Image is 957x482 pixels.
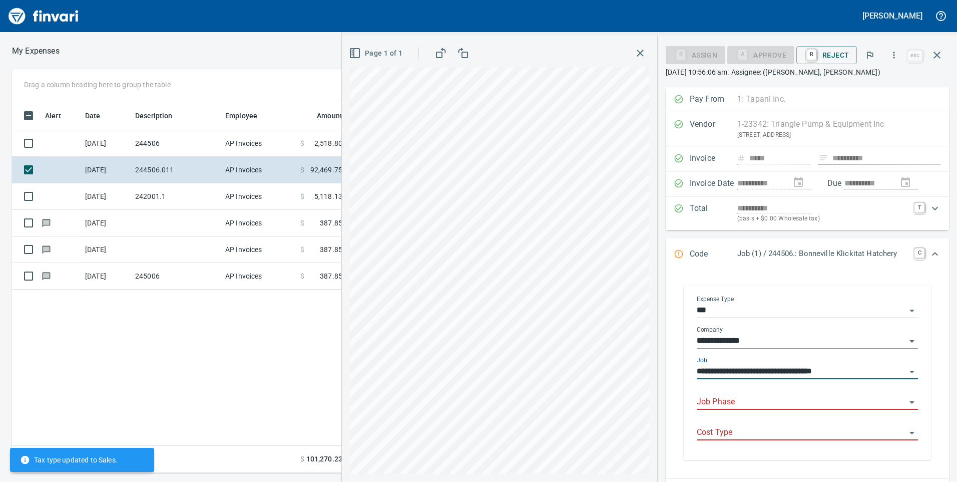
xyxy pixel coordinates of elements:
[859,44,881,66] button: Flag
[131,157,221,183] td: 244506.011
[317,110,342,122] span: Amount
[905,304,919,318] button: Open
[347,44,406,63] button: Page 1 of 1
[320,271,342,281] span: 387.85
[351,47,402,60] span: Page 1 of 1
[310,165,342,175] span: 92,469.75
[905,334,919,348] button: Open
[221,157,296,183] td: AP Invoices
[907,50,922,61] a: esc
[306,454,342,464] span: 101,270.23
[727,50,794,59] div: Job Phase required
[883,44,905,66] button: More
[690,248,737,261] p: Code
[300,138,304,148] span: $
[225,110,257,122] span: Employee
[796,46,857,64] button: RReject
[300,271,304,281] span: $
[135,110,173,122] span: Description
[300,218,304,228] span: $
[905,426,919,440] button: Open
[666,67,949,77] p: [DATE] 10:56:06 am. Assignee: ([PERSON_NAME], [PERSON_NAME])
[666,50,725,59] div: Assign
[221,130,296,157] td: AP Invoices
[914,248,924,258] a: C
[914,202,924,212] a: T
[300,191,304,201] span: $
[41,246,52,253] span: Has messages
[81,157,131,183] td: [DATE]
[221,263,296,290] td: AP Invoices
[135,110,186,122] span: Description
[81,263,131,290] td: [DATE]
[81,130,131,157] td: [DATE]
[862,11,922,21] h5: [PERSON_NAME]
[697,296,734,302] label: Expense Type
[737,214,908,224] p: (basis + $0.00 Wholesale tax)
[81,236,131,263] td: [DATE]
[12,45,60,57] p: My Expenses
[41,219,52,226] span: Has messages
[905,365,919,379] button: Open
[20,455,118,465] span: Tax type updated to Sales.
[320,245,342,255] span: 387.85
[85,110,114,122] span: Date
[221,183,296,210] td: AP Invoices
[666,196,949,230] div: Expand
[300,454,304,464] span: $
[6,4,81,28] img: Finvari
[81,210,131,236] td: [DATE]
[85,110,101,122] span: Date
[225,110,270,122] span: Employee
[905,43,949,67] span: Close invoice
[81,183,131,210] td: [DATE]
[905,395,919,409] button: Open
[690,202,737,224] p: Total
[697,357,707,363] label: Job
[304,110,342,122] span: Amount
[804,47,849,64] span: Reject
[300,245,304,255] span: $
[697,327,723,333] label: Company
[737,248,908,260] p: Job (1) / 244506.: Bonneville Klickitat Hatchery
[131,130,221,157] td: 244506
[300,165,304,175] span: $
[314,191,342,201] span: 5,118.13
[24,80,171,90] p: Drag a column heading here to group the table
[45,110,74,122] span: Alert
[41,273,52,279] span: Has messages
[12,45,60,57] nav: breadcrumb
[666,238,949,271] div: Expand
[221,236,296,263] td: AP Invoices
[807,49,816,60] a: R
[131,263,221,290] td: 245006
[221,210,296,236] td: AP Invoices
[314,138,342,148] span: 2,518.80
[45,110,61,122] span: Alert
[131,183,221,210] td: 242001.1
[320,218,342,228] span: 387.85
[860,8,925,24] button: [PERSON_NAME]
